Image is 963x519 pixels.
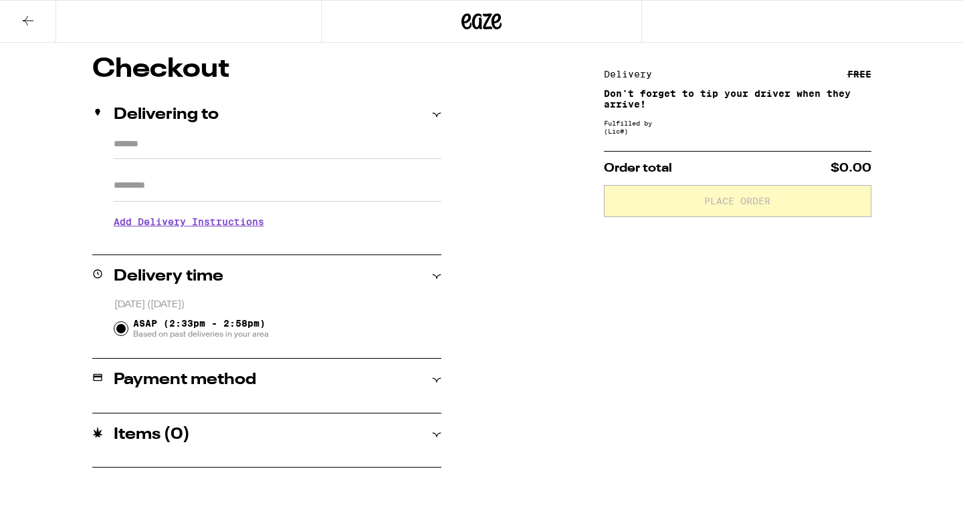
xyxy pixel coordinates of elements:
button: Place Order [604,185,871,217]
span: ASAP (2:33pm - 2:58pm) [133,318,269,339]
div: Fulfilled by (Lic# ) [604,119,871,135]
h3: Add Delivery Instructions [114,206,441,237]
span: Based on past deliveries in your area [133,329,269,339]
h2: Items ( 0 ) [114,427,190,443]
span: $0.00 [831,162,871,174]
h1: Checkout [92,56,441,83]
span: Place Order [704,196,770,206]
h2: Payment method [114,372,256,388]
h2: Delivering to [114,107,219,123]
div: Delivery [604,69,661,79]
h2: Delivery time [114,269,223,285]
p: We'll contact you at when we arrive [114,237,441,248]
span: Order total [604,162,672,174]
div: FREE [847,69,871,79]
p: Don't forget to tip your driver when they arrive! [604,88,871,110]
p: [DATE] ([DATE]) [114,299,441,311]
